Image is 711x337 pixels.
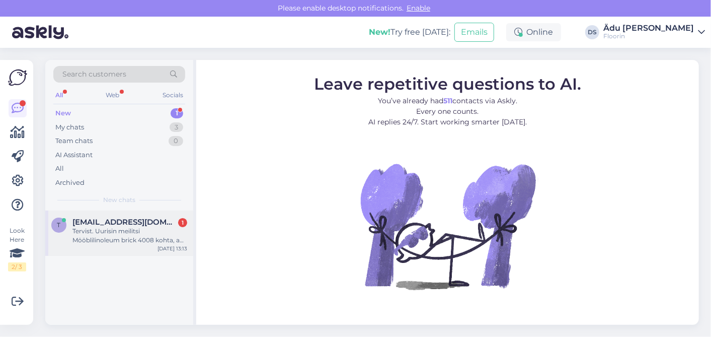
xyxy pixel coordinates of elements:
[369,27,390,37] b: New!
[55,150,93,160] div: AI Assistant
[404,4,433,13] span: Enable
[57,221,61,229] span: t
[314,74,581,94] span: Leave repetitive questions to AI.
[55,122,84,132] div: My chats
[62,69,126,80] span: Search customers
[55,136,93,146] div: Team chats
[55,178,85,188] div: Archived
[170,122,183,132] div: 3
[603,24,694,32] div: Ädu [PERSON_NAME]
[506,23,561,41] div: Online
[171,108,183,118] div: 1
[603,32,694,40] div: Floorin
[104,89,122,102] div: Web
[314,96,581,127] p: You’ve already had contacts via Askly. Every one counts. AI replies 24/7. Start working smarter [...
[103,195,135,205] span: New chats
[443,96,452,105] b: 511
[357,136,538,317] img: No Chat active
[585,25,599,39] div: DS
[178,218,187,227] div: 1
[8,226,26,272] div: Look Here
[55,108,71,118] div: New
[161,89,185,102] div: Socials
[53,89,65,102] div: All
[454,23,494,42] button: Emails
[603,24,705,40] a: Ädu [PERSON_NAME]Floorin
[169,136,183,146] div: 0
[157,245,187,252] div: [DATE] 13:13
[369,26,450,38] div: Try free [DATE]:
[72,227,187,245] div: Tervist. Uurisin meilitsi Mööblilinoleum brick 4008 kohta, aga seda saan ainult tellimuse [PERSON...
[8,262,26,272] div: 2 / 3
[8,68,27,87] img: Askly Logo
[55,164,64,174] div: All
[72,218,177,227] span: tootmine@meetriga.ee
